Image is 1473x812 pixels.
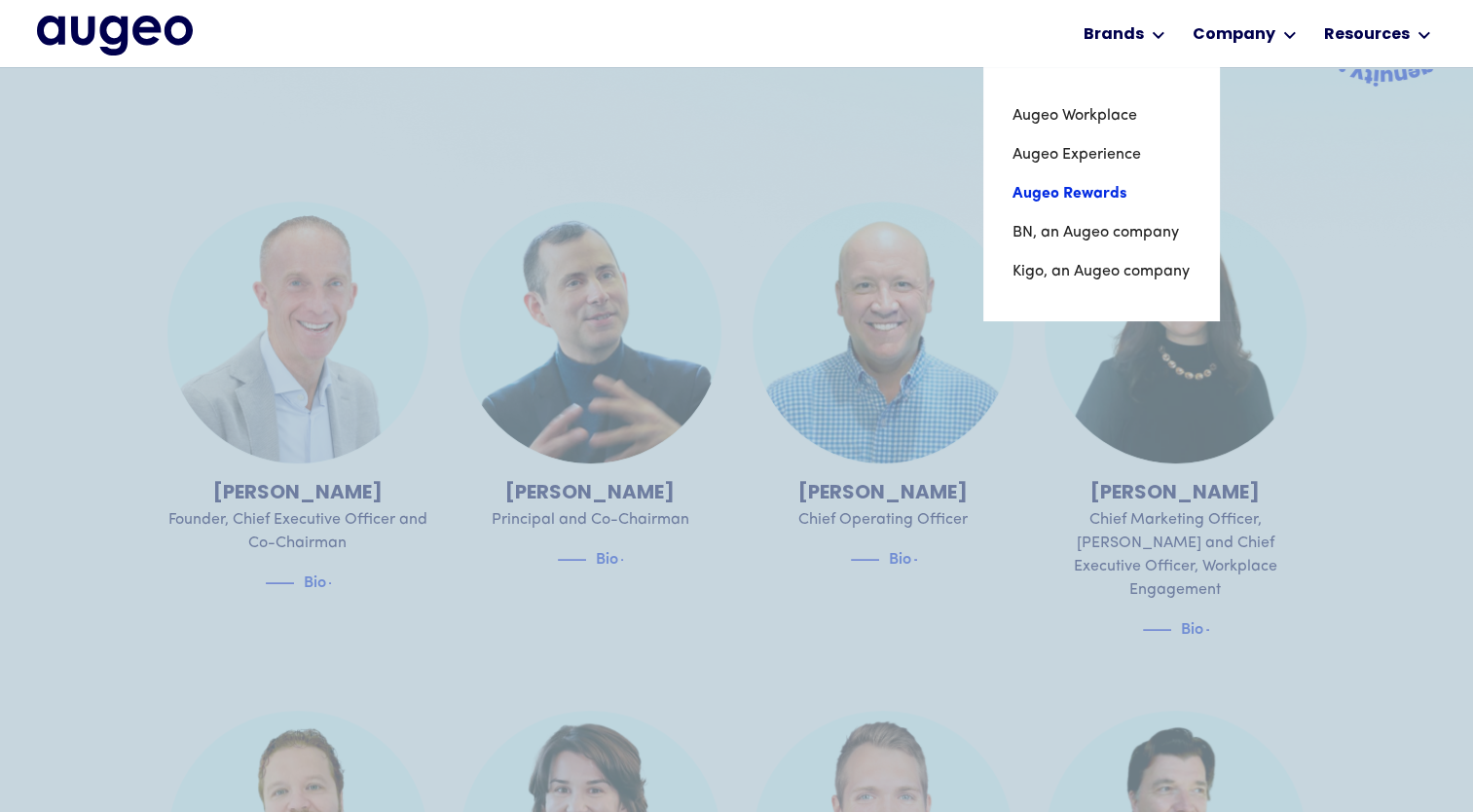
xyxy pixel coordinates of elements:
[1013,213,1190,252] a: BN, an Augeo company
[37,16,193,55] a: home
[1013,96,1190,135] a: Augeo Workplace
[983,67,1219,320] nav: Brands
[1013,135,1190,174] a: Augeo Experience
[1084,23,1144,47] div: Brands
[1013,174,1190,213] a: Augeo Rewards
[1324,23,1410,47] div: Resources
[1193,23,1275,47] div: Company
[1013,252,1190,291] a: Kigo, an Augeo company
[37,16,193,55] img: Augeo's full logo in midnight blue.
